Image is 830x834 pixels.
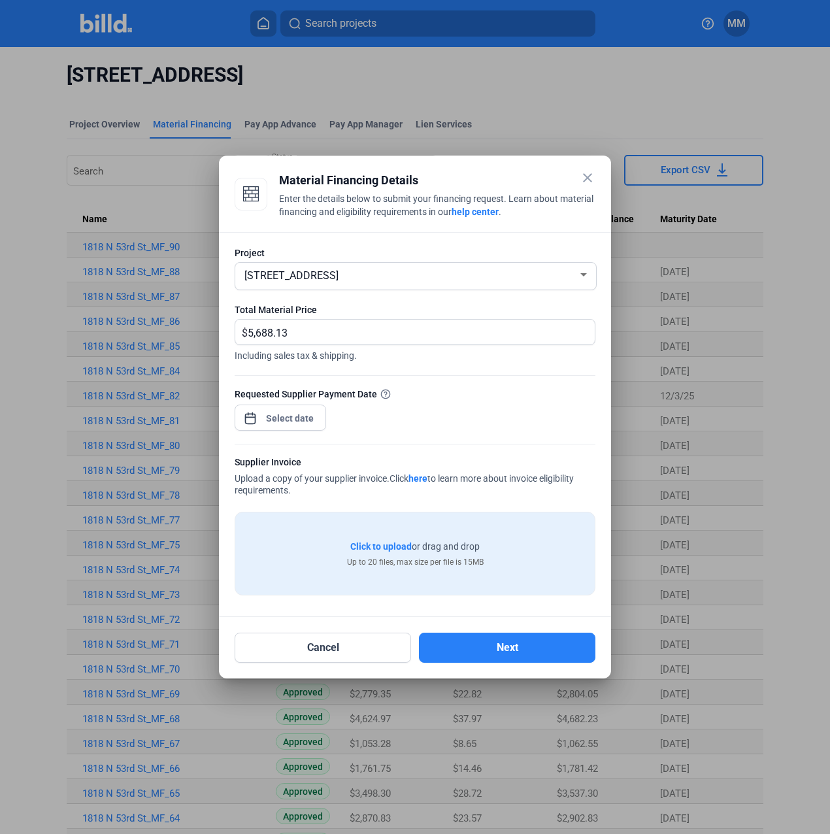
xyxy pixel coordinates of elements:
[235,345,595,362] span: Including sales tax & shipping.
[452,207,499,217] a: help center
[408,473,427,484] a: here
[235,387,595,401] div: Requested Supplier Payment Date
[279,171,595,190] div: Material Financing Details
[244,269,339,282] span: [STREET_ADDRESS]
[499,207,501,217] span: .
[235,473,574,495] span: Click to learn more about invoice eligibility requirements.
[412,540,480,553] span: or drag and drop
[580,170,595,186] mat-icon: close
[244,405,257,418] button: Open calendar
[262,410,318,426] input: Select date
[235,456,595,472] div: Supplier Invoice
[235,303,595,316] div: Total Material Price
[235,246,595,259] div: Project
[347,556,484,568] div: Up to 20 files, max size per file is 15MB
[235,633,411,663] button: Cancel
[235,456,595,499] div: Upload a copy of your supplier invoice.
[419,633,595,663] button: Next
[279,192,595,221] div: Enter the details below to submit your financing request. Learn about material financing and elig...
[235,320,248,341] span: $
[248,320,580,345] input: 0.00
[350,541,412,552] span: Click to upload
